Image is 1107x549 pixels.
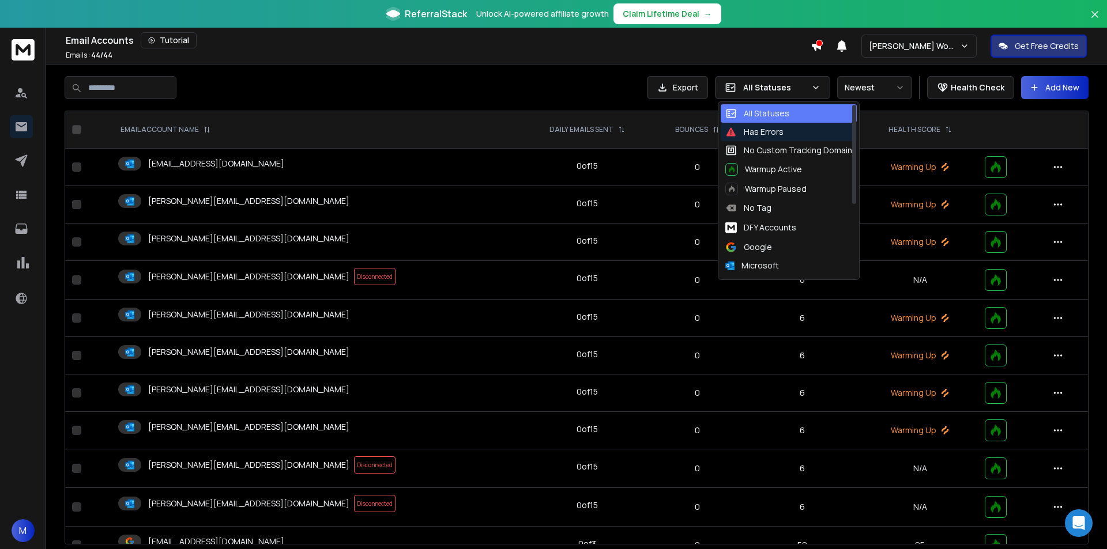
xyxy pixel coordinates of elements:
span: Disconnected [354,495,396,512]
p: Warming Up [869,425,971,436]
button: Tutorial [141,32,197,48]
p: Unlock AI-powered affiliate growth [476,8,609,20]
span: ReferralStack [405,7,467,21]
p: Get Free Credits [1015,40,1079,52]
td: 6 [741,300,863,337]
div: Microsoft [725,260,779,271]
div: 0 of 15 [577,160,598,172]
p: 0 [660,350,735,361]
div: Warmup Paused [725,183,807,195]
div: Google [725,241,772,253]
p: 0 [660,199,735,210]
button: M [12,519,35,542]
p: [PERSON_NAME][EMAIL_ADDRESS][DOMAIN_NAME] [148,459,349,471]
p: N/A [869,501,971,513]
p: [PERSON_NAME] Workspace [869,40,960,52]
p: Warming Up [869,350,971,361]
td: 6 [741,412,863,449]
p: 0 [660,161,735,173]
button: Health Check [927,76,1014,99]
p: [PERSON_NAME][EMAIL_ADDRESS][DOMAIN_NAME] [148,421,349,433]
button: Get Free Credits [991,35,1087,58]
td: 6 [741,374,863,412]
div: 0 of 15 [577,349,598,360]
div: DFY Accounts [725,221,796,234]
div: 0 of 15 [577,311,598,323]
div: 0 of 15 [577,386,598,397]
div: 0 of 15 [577,461,598,472]
div: 0 of 15 [577,198,598,209]
button: Add New [1021,76,1089,99]
div: 0 of 15 [577,235,598,247]
div: All Statuses [725,108,789,119]
p: N/A [869,274,971,286]
div: 0 of 15 [577,499,598,511]
p: Warming Up [869,387,971,399]
p: [PERSON_NAME][EMAIL_ADDRESS][DOMAIN_NAME] [148,309,349,320]
div: Email Accounts [66,32,811,48]
p: [PERSON_NAME][EMAIL_ADDRESS][DOMAIN_NAME] [148,346,349,358]
p: HEALTH SCORE [888,125,940,134]
p: [PERSON_NAME][EMAIL_ADDRESS][DOMAIN_NAME] [148,195,349,207]
p: Warming Up [869,236,971,248]
button: Newest [837,76,912,99]
td: 6 [741,488,863,527]
p: DAILY EMAILS SENT [549,125,613,134]
div: 0 of 15 [577,423,598,435]
p: 0 [660,312,735,324]
p: Health Check [951,82,1004,93]
div: Open Intercom Messenger [1065,509,1093,537]
p: N/A [869,463,971,474]
div: 0 of 15 [577,272,598,284]
td: 6 [741,261,863,300]
p: 0 [660,274,735,286]
p: 0 [660,236,735,248]
p: 0 [660,387,735,399]
span: Disconnected [354,268,396,285]
div: EMAIL ACCOUNT NAME [121,125,210,134]
p: Warming Up [869,312,971,324]
p: [PERSON_NAME][EMAIL_ADDRESS][DOMAIN_NAME] [148,271,349,282]
td: 6 [741,337,863,374]
div: No Tag [725,202,771,214]
div: No Custom Tracking Domain [725,145,852,156]
p: [EMAIL_ADDRESS][DOMAIN_NAME] [148,158,284,169]
button: Export [647,76,708,99]
span: 44 / 44 [91,50,112,60]
p: All Statuses [743,82,807,93]
p: Warming Up [869,161,971,173]
span: → [704,8,712,20]
span: Disconnected [354,456,396,474]
p: 0 [660,463,735,474]
div: Has Errors [725,126,784,138]
button: Close banner [1087,7,1102,35]
p: [PERSON_NAME][EMAIL_ADDRESS][DOMAIN_NAME] [148,384,349,395]
div: Warmup Active [725,163,802,176]
td: 6 [741,449,863,488]
p: [PERSON_NAME][EMAIL_ADDRESS][DOMAIN_NAME] [148,498,349,509]
p: [EMAIL_ADDRESS][DOMAIN_NAME] [148,536,284,547]
p: Emails : [66,51,112,60]
p: [PERSON_NAME][EMAIL_ADDRESS][DOMAIN_NAME] [148,233,349,244]
p: Warming Up [869,199,971,210]
p: BOUNCES [675,125,708,134]
p: 0 [660,501,735,513]
p: 0 [660,425,735,436]
button: Claim Lifetime Deal→ [613,3,721,24]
